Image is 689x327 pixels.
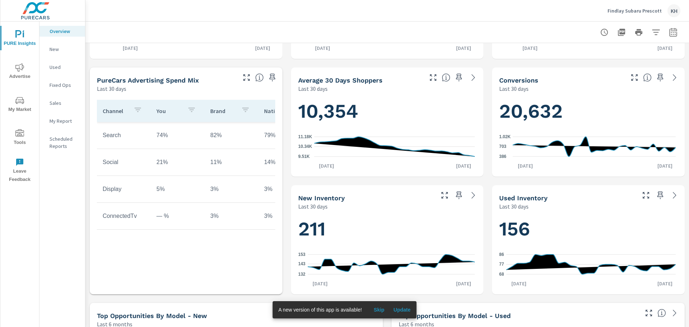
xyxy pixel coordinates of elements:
td: 21% [151,153,205,171]
text: 153 [298,252,305,257]
p: [DATE] [652,162,678,169]
div: Fixed Ops [39,80,85,90]
span: Save this to your personalized report [655,72,666,83]
p: Last 30 days [97,84,126,93]
span: Save this to your personalized report [655,190,666,201]
td: Social [97,153,151,171]
p: [DATE] [506,280,531,287]
button: Make Fullscreen [439,190,450,201]
span: A rolling 30 day total of daily Shoppers on the dealership website, averaged over the selected da... [442,73,450,82]
text: 77 [499,262,504,267]
td: ConnectedTv [97,207,151,225]
p: Last 30 days [298,84,328,93]
h5: New Inventory [298,194,345,202]
h5: Conversions [499,76,538,84]
p: My Report [50,117,79,125]
span: My Market [3,96,37,114]
text: 1.02K [499,134,511,139]
p: [DATE] [451,45,476,52]
a: See more details in report [468,72,479,83]
p: [DATE] [118,45,143,52]
text: 10.34K [298,144,312,149]
td: — % [151,207,205,225]
span: Advertise [3,63,37,81]
p: Overview [50,28,79,35]
h1: 10,354 [298,99,477,123]
button: Make Fullscreen [241,72,252,83]
span: Skip [370,307,388,313]
button: "Export Report to PDF" [614,25,629,39]
p: Scheduled Reports [50,135,79,150]
div: Overview [39,26,85,37]
td: 5% [151,180,205,198]
h1: 20,632 [499,99,678,123]
h1: 156 [499,217,678,241]
p: [DATE] [517,45,543,52]
span: Tools [3,129,37,147]
span: The number of dealer-specified goals completed by a visitor. [Source: This data is provided by th... [643,73,652,82]
button: Select Date Range [666,25,680,39]
td: Display [97,180,151,198]
p: [DATE] [308,280,333,287]
a: See more details in report [669,307,680,319]
button: Print Report [632,25,646,39]
p: [DATE] [451,280,476,287]
span: Update [393,307,411,313]
text: 143 [298,261,305,266]
span: Find the biggest opportunities within your model lineup by seeing how each model is selling in yo... [657,309,666,317]
div: New [39,44,85,55]
td: 79% [258,126,312,144]
h5: Top Opportunities by Model - Used [399,312,511,319]
p: Findlay Subaru Prescott [608,8,662,14]
button: Make Fullscreen [640,190,652,201]
p: [DATE] [314,162,339,169]
td: 74% [151,126,205,144]
button: Make Fullscreen [427,72,439,83]
p: [DATE] [250,45,275,52]
p: New [50,46,79,53]
text: 132 [298,272,305,277]
div: My Report [39,116,85,126]
p: Brand [210,107,235,115]
button: Apply Filters [649,25,663,39]
div: nav menu [0,22,39,187]
p: Sales [50,99,79,107]
td: 3% [205,180,258,198]
a: See more details in report [669,72,680,83]
button: Make Fullscreen [643,307,655,319]
td: 3% [258,207,312,225]
text: 9.51K [298,154,310,159]
td: 11% [205,153,258,171]
button: Skip [367,304,390,316]
p: Channel [103,107,128,115]
span: PURE Insights [3,30,37,48]
p: Used [50,64,79,71]
p: National [264,107,289,115]
span: Leave Feedback [3,158,37,184]
p: [DATE] [513,162,538,169]
td: 82% [205,126,258,144]
h5: Top Opportunities by Model - New [97,312,207,319]
p: You [156,107,182,115]
h5: PureCars Advertising Spend Mix [97,76,199,84]
text: 86 [499,252,504,257]
p: [DATE] [652,45,678,52]
h5: Used Inventory [499,194,548,202]
p: Last 30 days [499,84,529,93]
h5: Average 30 Days Shoppers [298,76,383,84]
div: Used [39,62,85,73]
p: [DATE] [652,280,678,287]
span: A new version of this app is available! [278,307,362,313]
text: 68 [499,272,504,277]
td: 3% [205,207,258,225]
td: 3% [258,180,312,198]
div: Sales [39,98,85,108]
a: See more details in report [468,190,479,201]
a: See more details in report [669,190,680,201]
p: Last 30 days [298,202,328,211]
span: Save this to your personalized report [267,72,278,83]
text: 386 [499,154,506,159]
text: 11.18K [298,134,312,139]
text: 703 [499,144,506,149]
button: Make Fullscreen [629,72,640,83]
